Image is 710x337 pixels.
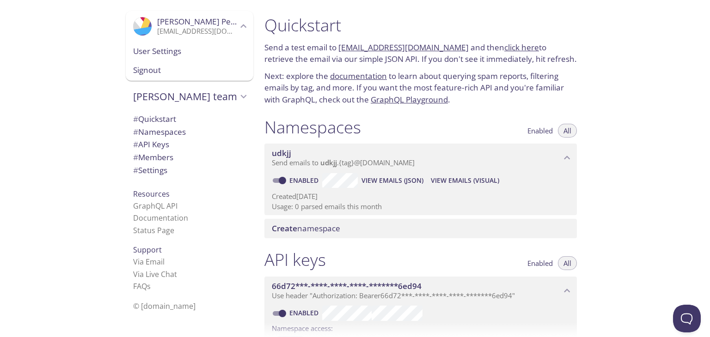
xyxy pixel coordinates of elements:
div: User Settings [126,42,253,61]
a: [EMAIL_ADDRESS][DOMAIN_NAME] [338,42,469,53]
a: Via Live Chat [133,269,177,279]
span: Signout [133,64,246,76]
div: udkjj namespace [264,144,577,172]
span: Settings [133,165,167,175]
a: FAQ [133,281,151,291]
h1: Quickstart [264,15,577,36]
a: Via Email [133,257,165,267]
a: Enabled [288,308,322,317]
div: API Keys [126,138,253,151]
span: # [133,152,138,162]
span: # [133,126,138,137]
button: All [558,124,577,138]
label: Namespace access: [272,321,333,334]
button: Enabled [522,256,558,270]
iframe: Help Scout Beacon - Open [673,305,701,332]
span: # [133,165,138,175]
a: GraphQL Playground [371,94,448,105]
p: [EMAIL_ADDRESS][DOMAIN_NAME] [157,27,238,36]
a: documentation [330,71,387,81]
span: View Emails (Visual) [431,175,499,186]
span: s [147,281,151,291]
span: # [133,114,138,124]
h1: API keys [264,249,326,270]
div: Ryan Perera [126,11,253,42]
a: Status Page [133,225,174,235]
p: Send a test email to and then to retrieve the email via our simple JSON API. If you don't see it ... [264,42,577,65]
button: View Emails (JSON) [358,173,427,188]
p: Created [DATE] [272,192,569,201]
span: Support [133,245,162,255]
p: Next: explore the to learn about querying spam reports, filtering emails by tag, and more. If you... [264,70,577,106]
span: # [133,139,138,150]
div: Namespaces [126,126,253,138]
button: Enabled [522,124,558,138]
span: udkjj [272,148,291,158]
a: click here [504,42,539,53]
span: Namespaces [133,126,186,137]
span: Create [272,223,297,234]
span: [PERSON_NAME] team [133,90,238,103]
span: Send emails to . {tag} @[DOMAIN_NAME] [272,158,415,167]
button: All [558,256,577,270]
span: API Keys [133,139,169,150]
a: Documentation [133,213,188,223]
div: Create namespace [264,219,577,238]
div: Ryan's team [126,84,253,108]
div: Quickstart [126,113,253,126]
span: Resources [133,189,170,199]
span: namespace [272,223,340,234]
button: View Emails (Visual) [427,173,503,188]
span: Quickstart [133,114,176,124]
div: Signout [126,60,253,81]
span: © [DOMAIN_NAME] [133,301,196,311]
div: Members [126,151,253,164]
span: User Settings [133,45,246,57]
a: Enabled [288,176,322,185]
span: udkjj [320,158,337,167]
h1: Namespaces [264,117,361,138]
p: Usage: 0 parsed emails this month [272,202,569,211]
span: View Emails (JSON) [361,175,423,186]
a: GraphQL API [133,201,177,211]
span: Members [133,152,173,162]
span: [PERSON_NAME] Perera [157,16,246,27]
div: Team Settings [126,164,253,177]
